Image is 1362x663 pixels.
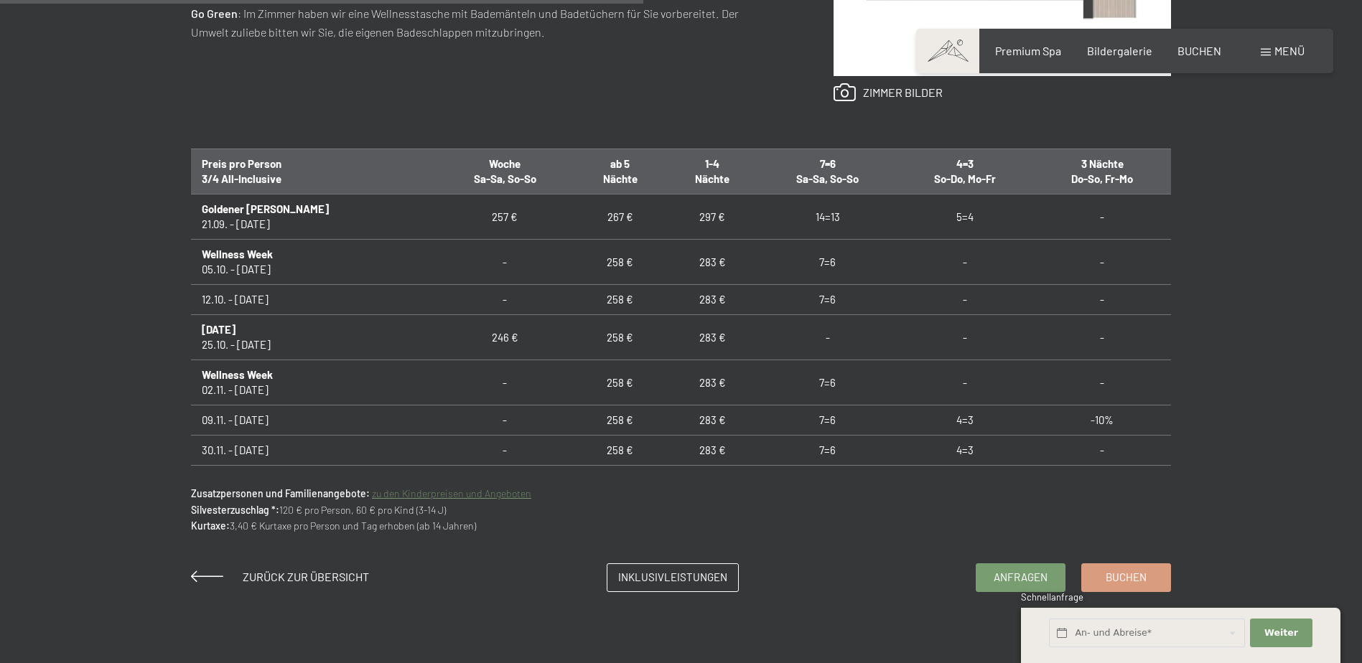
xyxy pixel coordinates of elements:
[1264,626,1298,639] span: Weiter
[1034,240,1171,285] td: -
[1034,149,1171,194] th: 3 Nächte
[574,149,666,194] th: ab 5
[436,466,574,496] td: -
[758,360,897,405] td: 7=6
[191,4,776,41] p: : Im Zimmer haben wir eine Wellnesstasche mit Bademänteln und Badetüchern für Sie vorbereitet. De...
[934,172,996,185] span: So-Do, Mo-Fr
[758,240,897,285] td: 7=6
[202,323,235,336] b: [DATE]
[202,172,281,185] span: 3/4 All-Inclusive
[574,315,666,360] td: 258 €
[574,360,666,405] td: 258 €
[202,248,273,260] b: Wellness Week
[666,149,758,194] th: 1-4
[574,285,666,315] td: 258 €
[976,564,1065,591] a: Anfragen
[436,360,574,405] td: -
[758,285,897,315] td: 7=6
[1034,466,1171,496] td: -10%
[191,570,369,583] a: Zurück zur Übersicht
[695,172,729,185] span: Nächte
[758,405,897,436] td: 7=6
[758,315,897,360] td: -
[202,202,329,215] b: Goldener [PERSON_NAME]
[436,436,574,466] td: -
[666,240,758,285] td: 283 €
[372,487,531,499] a: zu den Kinderpreisen und Angeboten
[1087,44,1152,57] a: Bildergalerie
[1034,360,1171,405] td: -
[758,466,897,496] td: 7=6
[796,172,859,185] span: Sa-Sa, So-So
[666,315,758,360] td: 283 €
[666,360,758,405] td: 283 €
[574,194,666,240] td: 267 €
[897,466,1034,496] td: 4=3 Mo-Fr
[897,194,1034,240] td: 5=4
[994,570,1048,585] span: Anfragen
[574,466,666,496] td: 258 €
[191,285,436,315] td: 12.10. - [DATE]
[897,315,1034,360] td: -
[436,285,574,315] td: -
[758,194,897,240] td: 14=13
[436,194,574,240] td: 257 €
[603,172,638,185] span: Nächte
[1177,44,1221,57] a: BUCHEN
[1021,591,1083,603] span: Schnellanfrage
[1034,405,1171,436] td: -10%
[436,149,574,194] th: Woche
[191,436,436,466] td: 30.11. - [DATE]
[666,466,758,496] td: 283 €
[436,405,574,436] td: -
[995,44,1061,57] a: Premium Spa
[666,194,758,240] td: 297 €
[474,172,536,185] span: Sa-Sa, So-So
[758,436,897,466] td: 7=6
[1082,564,1170,591] a: Buchen
[436,315,574,360] td: 246 €
[202,368,273,381] b: Wellness Week
[191,360,436,405] td: 02.11. - [DATE]
[574,240,666,285] td: 258 €
[666,405,758,436] td: 283 €
[758,149,897,194] th: 7=6
[436,240,574,285] td: -
[897,240,1034,285] td: -
[1250,619,1312,648] button: Weiter
[897,436,1034,466] td: 4=3
[897,285,1034,315] td: -
[191,405,436,436] td: 09.11. - [DATE]
[243,570,369,583] span: Zurück zur Übersicht
[618,570,727,585] span: Inklusivleistungen
[191,466,436,496] td: 07.12. - [DATE]
[1034,194,1171,240] td: -
[191,6,238,20] strong: Go Green
[897,360,1034,405] td: -
[191,487,370,499] strong: Zusatzpersonen und Familienangebote:
[191,486,1171,534] p: 120 € pro Person, 60 € pro Kind (3-14 J) 3,40 € Kurtaxe pro Person und Tag erhoben (ab 14 Jahren)
[1274,44,1305,57] span: Menü
[191,519,230,532] strong: Kurtaxe:
[574,405,666,436] td: 258 €
[1071,172,1133,185] span: Do-So, Fr-Mo
[202,157,281,170] span: Preis pro Person
[191,240,436,285] td: 05.10. - [DATE]
[574,436,666,466] td: 258 €
[897,149,1034,194] th: 4=3
[191,504,279,516] strong: Silvesterzuschlag *:
[1034,436,1171,466] td: -
[1106,570,1147,585] span: Buchen
[666,436,758,466] td: 283 €
[191,194,436,240] td: 21.09. - [DATE]
[1034,315,1171,360] td: -
[191,315,436,360] td: 25.10. - [DATE]
[1034,285,1171,315] td: -
[607,564,738,591] a: Inklusivleistungen
[666,285,758,315] td: 283 €
[897,405,1034,436] td: 4=3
